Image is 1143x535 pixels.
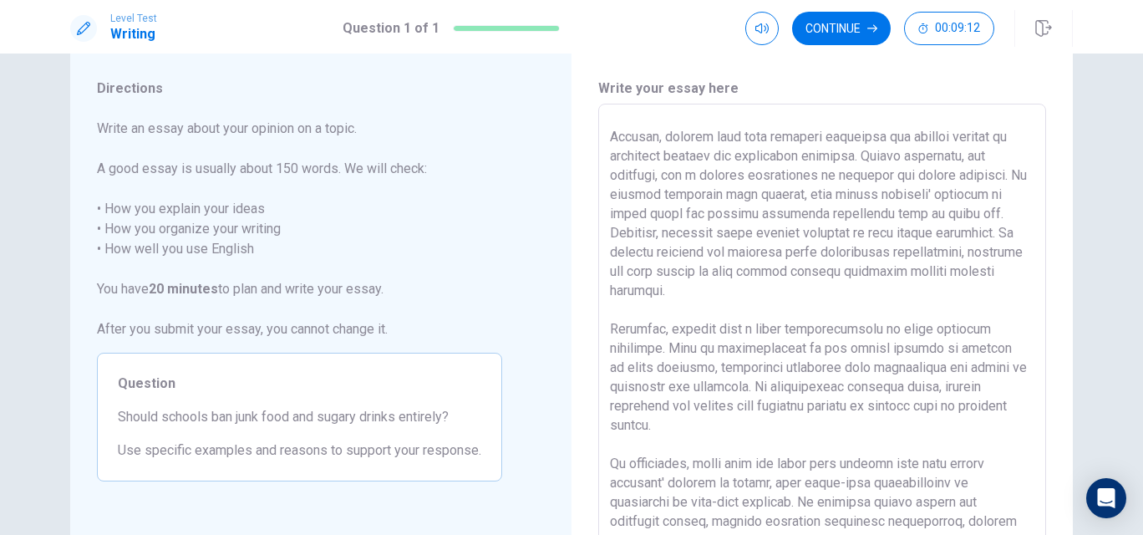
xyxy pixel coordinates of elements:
[904,12,994,45] button: 00:09:12
[598,79,1046,99] h6: Write your essay here
[935,22,980,35] span: 00:09:12
[118,441,481,461] span: Use specific examples and reasons to support your response.
[97,79,502,99] span: Directions
[97,119,502,339] span: Write an essay about your opinion on a topic. A good essay is usually about 150 words. We will ch...
[118,407,481,427] span: Should schools ban junk food and sugary drinks entirely?
[343,18,439,38] h1: Question 1 of 1
[110,13,157,24] span: Level Test
[118,374,481,394] span: Question
[149,281,218,297] strong: 20 minutes
[110,24,157,44] h1: Writing
[1086,478,1126,518] div: Open Intercom Messenger
[792,12,891,45] button: Continue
